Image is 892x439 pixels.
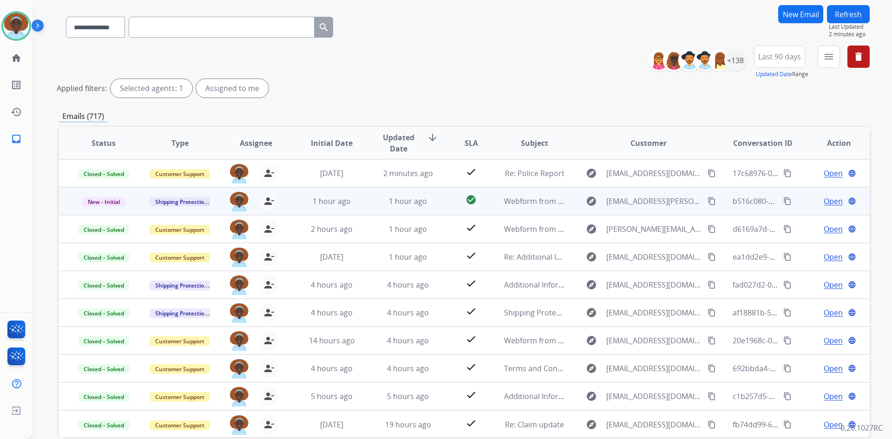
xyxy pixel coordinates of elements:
mat-icon: history [11,106,22,118]
mat-icon: language [848,308,856,317]
p: Emails (717) [59,111,108,122]
span: [EMAIL_ADDRESS][DOMAIN_NAME] [606,391,702,402]
img: agent-avatar [230,415,249,435]
p: 0.20.1027RC [840,422,883,433]
img: agent-avatar [230,220,249,239]
span: Customer Support [150,392,210,402]
span: 4 hours ago [311,280,353,290]
mat-icon: language [848,225,856,233]
mat-icon: content_copy [783,225,792,233]
span: [EMAIL_ADDRESS][DOMAIN_NAME] [606,363,702,374]
mat-icon: search [318,22,329,33]
mat-icon: content_copy [783,308,792,317]
img: agent-avatar [230,387,249,406]
span: Closed – Solved [78,281,130,290]
mat-icon: list_alt [11,79,22,91]
span: fb74dd99-6b22-48c9-a017-b00975128c97 [733,419,875,430]
img: avatar [3,13,29,39]
mat-icon: content_copy [708,336,716,345]
img: agent-avatar [230,331,249,351]
img: agent-avatar [230,164,249,183]
mat-icon: content_copy [783,420,792,429]
mat-icon: content_copy [783,253,792,261]
span: New - Initial [82,197,125,207]
mat-icon: content_copy [708,420,716,429]
span: Open [824,223,843,235]
mat-icon: content_copy [708,253,716,261]
span: Open [824,196,843,207]
span: Re: Claim update [505,419,564,430]
span: [EMAIL_ADDRESS][PERSON_NAME][DOMAIN_NAME] [606,196,702,207]
mat-icon: language [848,364,856,373]
span: c1b257d5-104a-46e9-b6bc-0b89dc930d68 [733,391,878,401]
span: Additional Information [504,391,584,401]
span: 20e1968c-0714-4393-8dac-90b86346cb3e [733,335,876,346]
span: Closed – Solved [78,420,130,430]
span: 1 hour ago [389,252,427,262]
mat-icon: check [466,306,477,317]
mat-icon: content_copy [708,392,716,400]
span: [DATE] [320,419,343,430]
mat-icon: check [466,418,477,429]
span: Closed – Solved [78,169,130,179]
mat-icon: language [848,281,856,289]
span: Closed – Solved [78,253,130,262]
mat-icon: explore [586,196,597,207]
mat-icon: language [848,392,856,400]
span: Initial Date [311,138,353,149]
span: 4 hours ago [387,363,429,373]
img: agent-avatar [230,192,249,211]
mat-icon: content_copy [708,281,716,289]
span: b516c080-0d45-4479-a9ba-b55357a84a69 [733,196,877,206]
span: Customer Support [150,336,210,346]
button: New Email [778,5,823,23]
mat-icon: explore [586,307,597,318]
mat-icon: inbox [11,133,22,144]
mat-icon: content_copy [783,392,792,400]
span: 2 minutes ago [829,31,870,38]
span: Customer Support [150,225,210,235]
mat-icon: check [466,166,477,177]
mat-icon: person_remove [263,363,275,374]
span: Re: Police Report [505,168,564,178]
span: 2 minutes ago [383,168,433,178]
mat-icon: explore [586,251,597,262]
mat-icon: explore [586,391,597,402]
div: Assigned to me [196,79,269,98]
span: Open [824,168,843,179]
img: agent-avatar [230,275,249,295]
div: Selected agents: 1 [111,79,192,98]
mat-icon: person_remove [263,168,275,179]
mat-icon: check [466,222,477,233]
span: 5 hours ago [311,391,353,401]
span: Last 90 days [758,55,801,59]
span: [EMAIL_ADDRESS][DOMAIN_NAME] [606,279,702,290]
span: Shipping Protection [150,308,213,318]
span: SLA [465,138,478,149]
img: agent-avatar [230,248,249,267]
mat-icon: explore [586,279,597,290]
mat-icon: person_remove [263,391,275,402]
mat-icon: check [466,278,477,289]
span: [EMAIL_ADDRESS][DOMAIN_NAME] [606,307,702,318]
mat-icon: explore [586,419,597,430]
mat-icon: check [466,334,477,345]
span: Closed – Solved [78,225,130,235]
span: Status [92,138,116,149]
span: Webform from [EMAIL_ADDRESS][PERSON_NAME][DOMAIN_NAME] on [DATE] [504,196,772,206]
span: Webform from [PERSON_NAME][EMAIL_ADDRESS][PERSON_NAME][DOMAIN_NAME] on [DATE] [504,224,830,234]
span: [PERSON_NAME][EMAIL_ADDRESS][PERSON_NAME][DOMAIN_NAME] [606,223,702,235]
span: Additional Information [504,280,584,290]
mat-icon: check [466,250,477,261]
span: 2 hours ago [311,224,353,234]
span: Customer Support [150,169,210,179]
span: Terms and Conditions [504,363,582,373]
span: 17c68976-077c-4f85-9acf-9df3e5ffb049 [733,168,866,178]
mat-icon: person_remove [263,279,275,290]
mat-icon: content_copy [708,364,716,373]
button: Refresh [827,5,870,23]
span: 1 hour ago [389,196,427,206]
span: Open [824,335,843,346]
span: Assignee [240,138,272,149]
mat-icon: language [848,169,856,177]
